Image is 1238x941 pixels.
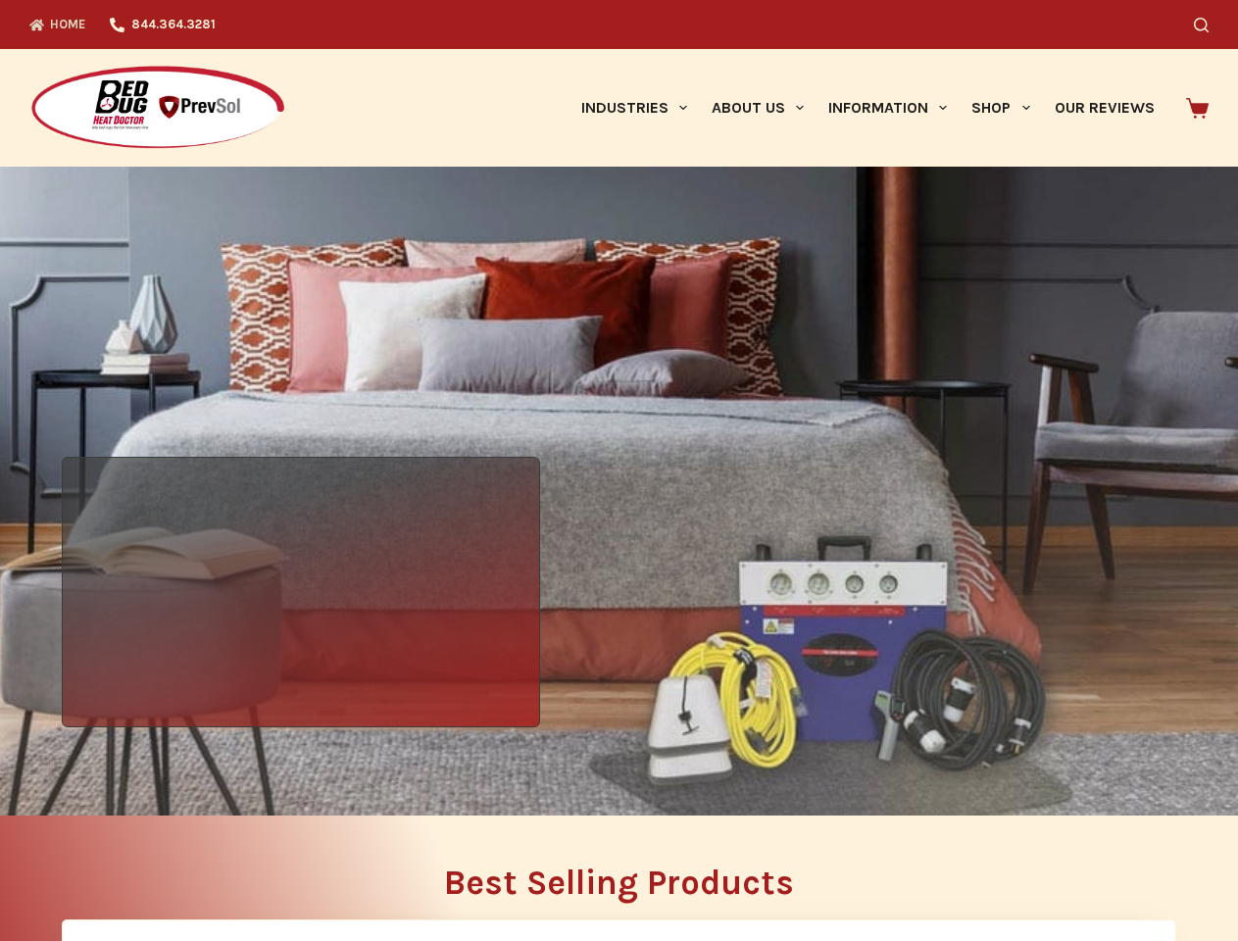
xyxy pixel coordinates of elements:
[1042,49,1166,167] a: Our Reviews
[817,49,960,167] a: Information
[699,49,816,167] a: About Us
[569,49,699,167] a: Industries
[1194,18,1209,32] button: Search
[29,65,286,152] img: Prevsol/Bed Bug Heat Doctor
[960,49,1042,167] a: Shop
[62,866,1176,900] h2: Best Selling Products
[569,49,1166,167] nav: Primary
